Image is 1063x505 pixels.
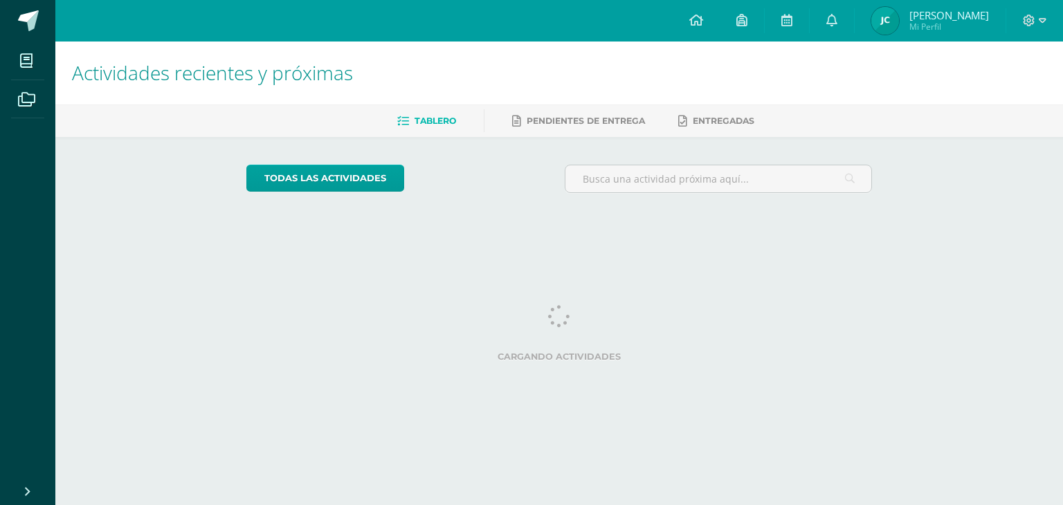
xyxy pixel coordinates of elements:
[909,8,989,22] span: [PERSON_NAME]
[693,116,754,126] span: Entregadas
[565,165,872,192] input: Busca una actividad próxima aquí...
[909,21,989,33] span: Mi Perfil
[72,59,353,86] span: Actividades recientes y próximas
[678,110,754,132] a: Entregadas
[415,116,456,126] span: Tablero
[871,7,899,35] img: 2b8fcad043e696ae275570a5fc2ac2b8.png
[397,110,456,132] a: Tablero
[527,116,645,126] span: Pendientes de entrega
[246,351,873,362] label: Cargando actividades
[246,165,404,192] a: todas las Actividades
[512,110,645,132] a: Pendientes de entrega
